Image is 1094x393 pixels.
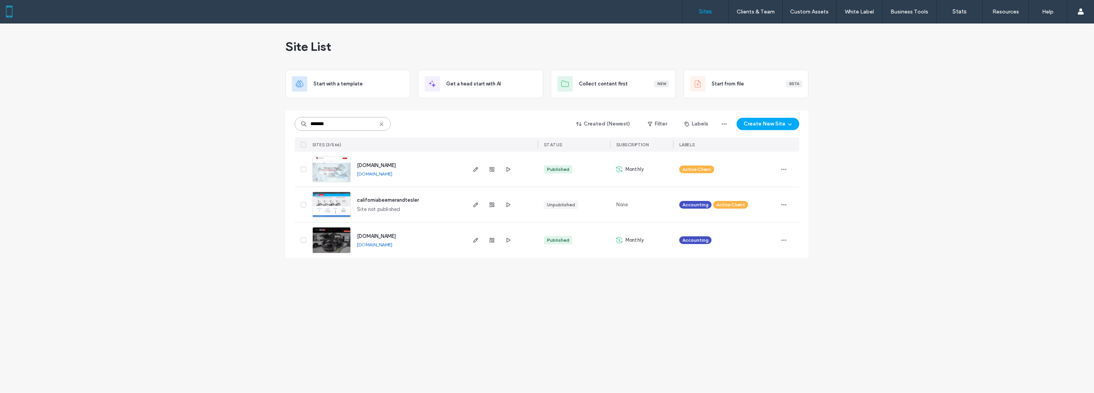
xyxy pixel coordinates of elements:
[737,8,775,15] label: Clients & Team
[616,142,649,147] span: SUBSCRIPTION
[952,8,967,15] label: Stats
[357,197,419,203] a: californiabeemerandtesler
[891,8,929,15] label: Business Tools
[547,201,575,208] div: Unpublished
[285,70,410,98] div: Start with a template
[716,201,745,208] span: Active Client
[640,118,675,130] button: Filter
[17,5,33,12] span: Help
[551,70,676,98] div: Collect content firstNew
[699,8,712,15] label: Sites
[845,8,874,15] label: White Label
[790,8,829,15] label: Custom Assets
[616,201,628,209] span: None
[547,237,569,244] div: Published
[357,171,392,177] a: [DOMAIN_NAME]
[682,237,709,244] span: Accounting
[1042,8,1054,15] label: Help
[992,8,1019,15] label: Resources
[544,142,562,147] span: STATUS
[357,242,392,248] a: [DOMAIN_NAME]
[579,80,628,88] span: Collect content first
[786,80,802,87] div: Beta
[682,201,709,208] span: Accounting
[678,118,715,130] button: Labels
[312,142,342,147] span: SITES (3/566)
[446,80,501,88] span: Get a head start with AI
[684,70,809,98] div: Start from fileBeta
[547,166,569,173] div: Published
[737,118,799,130] button: Create New Site
[285,39,331,54] span: Site List
[682,166,711,173] span: Active Client
[570,118,637,130] button: Created (Newest)
[357,162,396,168] a: [DOMAIN_NAME]
[418,70,543,98] div: Get a head start with AI
[357,233,396,239] a: [DOMAIN_NAME]
[625,166,644,173] span: Monthly
[679,142,695,147] span: LABELS
[712,80,744,88] span: Start from file
[625,236,644,244] span: Monthly
[314,80,363,88] span: Start with a template
[357,206,400,213] span: Site not published
[654,80,669,87] div: New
